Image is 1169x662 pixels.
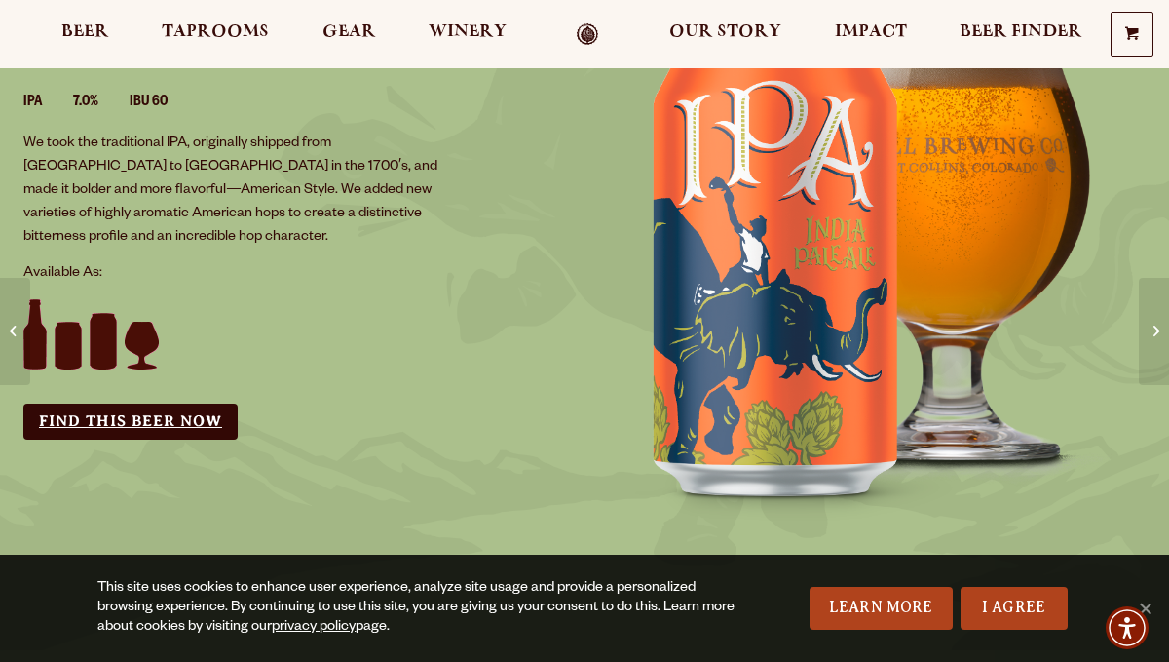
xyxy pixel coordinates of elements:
a: I Agree [961,587,1068,630]
a: Beer Finder [947,23,1095,46]
p: Available As: [23,262,561,286]
span: Beer [61,24,109,40]
a: Impact [822,23,920,46]
span: Beer Finder [960,24,1082,40]
a: Gear [310,23,389,46]
a: Winery [416,23,519,46]
a: Taprooms [149,23,282,46]
a: Learn More [810,587,953,630]
a: privacy policy [272,620,356,636]
span: Taprooms [162,24,269,40]
div: Accessibility Menu [1106,606,1149,649]
span: Our Story [669,24,781,40]
span: Gear [322,24,376,40]
a: Odell Home [551,23,624,46]
a: Beer [49,23,122,46]
span: Impact [835,24,907,40]
a: Our Story [657,23,794,46]
a: Find this Beer Now [23,404,238,440]
li: IPA [23,91,73,116]
li: 7.0% [73,91,130,116]
span: Winery [429,24,507,40]
li: IBU 60 [130,91,199,116]
div: This site uses cookies to enhance user experience, analyze site usage and provide a personalized ... [97,579,740,638]
p: We took the traditional IPA, originally shipped from [GEOGRAPHIC_DATA] to [GEOGRAPHIC_DATA] in th... [23,133,454,250]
